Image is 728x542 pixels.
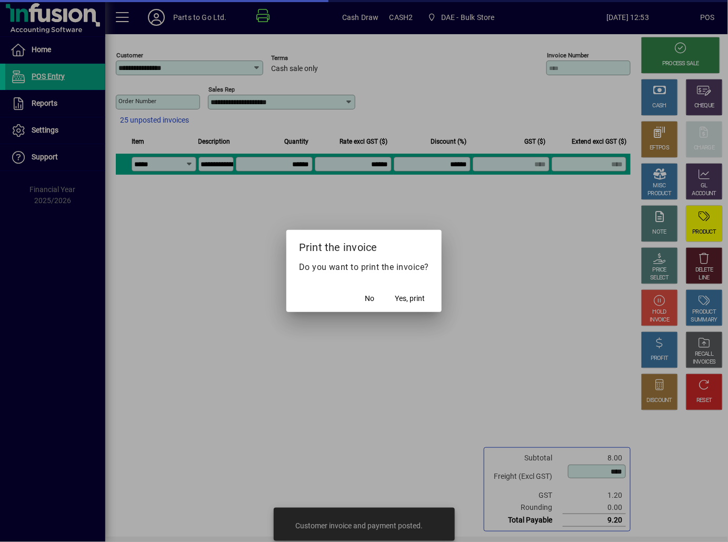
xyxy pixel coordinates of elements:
[299,261,430,274] p: Do you want to print the invoice?
[391,289,429,308] button: Yes, print
[353,289,386,308] button: No
[286,230,442,260] h2: Print the invoice
[365,293,374,304] span: No
[395,293,425,304] span: Yes, print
